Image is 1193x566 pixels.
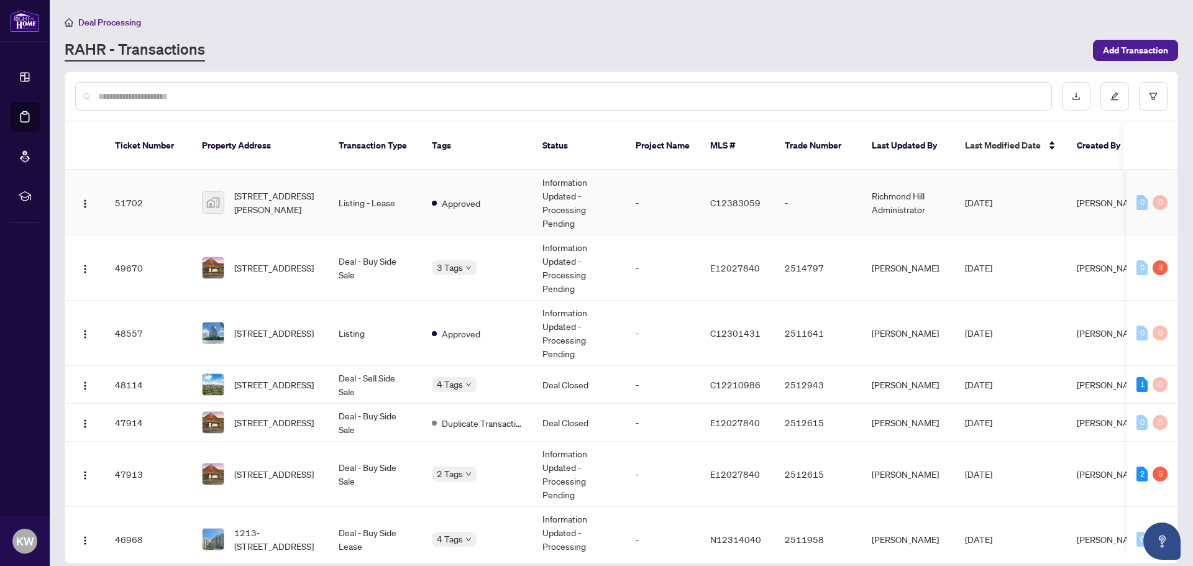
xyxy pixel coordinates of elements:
[1136,532,1148,547] div: 0
[329,122,422,170] th: Transaction Type
[10,9,40,32] img: logo
[75,193,95,212] button: Logo
[105,366,192,404] td: 48114
[75,323,95,343] button: Logo
[75,258,95,278] button: Logo
[75,375,95,395] button: Logo
[1153,377,1168,392] div: 0
[105,122,192,170] th: Ticket Number
[80,329,90,339] img: Logo
[203,257,224,278] img: thumbnail-img
[533,235,626,301] td: Information Updated - Processing Pending
[533,122,626,170] th: Status
[710,468,760,480] span: E12027840
[862,122,955,170] th: Last Updated By
[80,199,90,209] img: Logo
[234,261,314,275] span: [STREET_ADDRESS]
[533,366,626,404] td: Deal Closed
[442,327,480,340] span: Approved
[626,404,700,442] td: -
[1077,534,1144,545] span: [PERSON_NAME]
[437,532,463,546] span: 4 Tags
[1136,260,1148,275] div: 0
[16,532,34,550] span: KW
[203,192,224,213] img: thumbnail-img
[75,464,95,484] button: Logo
[965,379,992,390] span: [DATE]
[329,404,422,442] td: Deal - Buy Side Sale
[465,265,472,271] span: down
[1139,82,1168,111] button: filter
[329,366,422,404] td: Deal - Sell Side Sale
[626,366,700,404] td: -
[203,463,224,485] img: thumbnail-img
[1077,327,1144,339] span: [PERSON_NAME]
[1077,197,1144,208] span: [PERSON_NAME]
[1077,379,1144,390] span: [PERSON_NAME]
[329,442,422,507] td: Deal - Buy Side Sale
[192,122,329,170] th: Property Address
[203,322,224,344] img: thumbnail-img
[1153,467,1168,482] div: 5
[862,366,955,404] td: [PERSON_NAME]
[1143,523,1181,560] button: Open asap
[203,374,224,395] img: thumbnail-img
[626,122,700,170] th: Project Name
[1093,40,1178,61] button: Add Transaction
[1077,262,1144,273] span: [PERSON_NAME]
[203,412,224,433] img: thumbnail-img
[105,301,192,366] td: 48557
[65,18,73,27] span: home
[862,301,955,366] td: [PERSON_NAME]
[533,442,626,507] td: Information Updated - Processing Pending
[442,416,523,430] span: Duplicate Transaction
[1153,195,1168,210] div: 0
[710,379,761,390] span: C12210986
[1136,467,1148,482] div: 2
[329,170,422,235] td: Listing - Lease
[533,301,626,366] td: Information Updated - Processing Pending
[533,170,626,235] td: Information Updated - Processing Pending
[1077,417,1144,428] span: [PERSON_NAME]
[1072,92,1081,101] span: download
[1136,195,1148,210] div: 0
[1103,40,1168,60] span: Add Transaction
[710,197,761,208] span: C12383059
[626,301,700,366] td: -
[965,417,992,428] span: [DATE]
[965,468,992,480] span: [DATE]
[422,122,533,170] th: Tags
[80,264,90,274] img: Logo
[465,381,472,388] span: down
[78,17,141,28] span: Deal Processing
[75,529,95,549] button: Logo
[234,326,314,340] span: [STREET_ADDRESS]
[775,122,862,170] th: Trade Number
[775,404,862,442] td: 2512615
[75,413,95,432] button: Logo
[965,197,992,208] span: [DATE]
[710,327,761,339] span: C12301431
[533,404,626,442] td: Deal Closed
[710,534,761,545] span: N12314040
[710,417,760,428] span: E12027840
[965,327,992,339] span: [DATE]
[329,235,422,301] td: Deal - Buy Side Sale
[80,419,90,429] img: Logo
[775,235,862,301] td: 2514797
[1136,326,1148,340] div: 0
[700,122,775,170] th: MLS #
[1153,415,1168,430] div: 0
[862,442,955,507] td: [PERSON_NAME]
[775,301,862,366] td: 2511641
[203,529,224,550] img: thumbnail-img
[105,442,192,507] td: 47913
[965,262,992,273] span: [DATE]
[329,301,422,366] td: Listing
[775,442,862,507] td: 2512615
[1136,415,1148,430] div: 0
[442,196,480,210] span: Approved
[437,467,463,481] span: 2 Tags
[710,262,760,273] span: E12027840
[626,442,700,507] td: -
